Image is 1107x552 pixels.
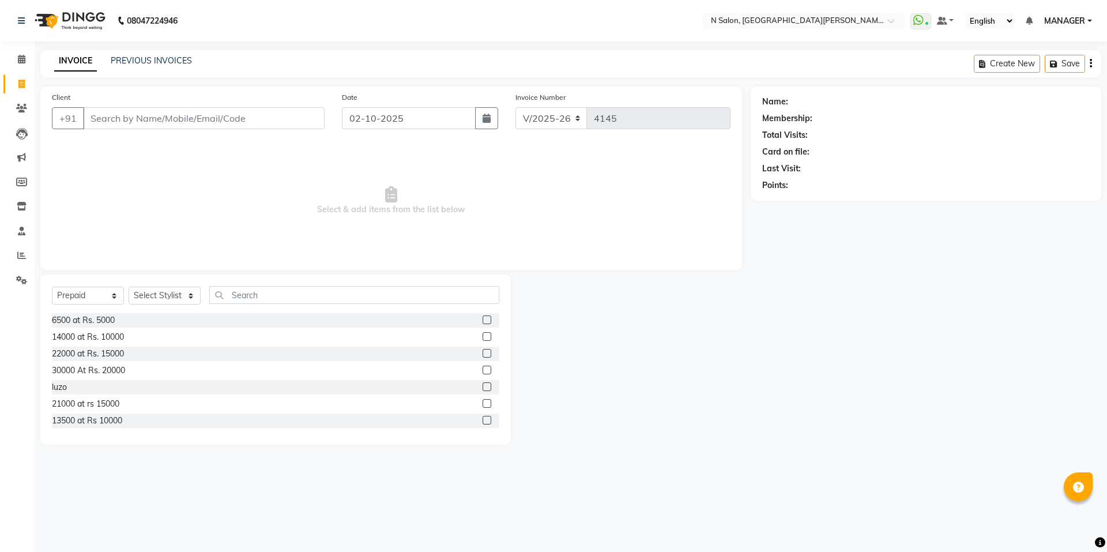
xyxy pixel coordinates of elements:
b: 08047224946 [127,5,178,37]
div: Last Visit: [762,163,801,175]
div: Card on file: [762,146,809,158]
div: 22000 at Rs. 15000 [52,348,124,360]
div: 14000 at Rs. 10000 [52,331,124,343]
input: Search by Name/Mobile/Email/Code [83,107,325,129]
div: 6500 at Rs. 5000 [52,314,115,326]
label: Client [52,92,70,103]
div: 21000 at rs 15000 [52,398,119,410]
div: Total Visits: [762,129,808,141]
button: Save [1045,55,1085,73]
iframe: chat widget [1059,506,1095,540]
span: MANAGER [1044,15,1085,27]
button: +91 [52,107,84,129]
div: Points: [762,179,788,191]
label: Date [342,92,357,103]
div: 30000 At Rs. 20000 [52,365,125,377]
a: INVOICE [54,51,97,72]
input: Search [209,286,499,304]
span: Select & add items from the list below [52,143,731,258]
div: 13500 at Rs 10000 [52,415,122,427]
img: logo [29,5,108,37]
a: PREVIOUS INVOICES [111,55,192,66]
div: luzo [52,381,67,393]
div: Membership: [762,112,812,125]
button: Create New [974,55,1040,73]
div: Name: [762,96,788,108]
label: Invoice Number [515,92,566,103]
